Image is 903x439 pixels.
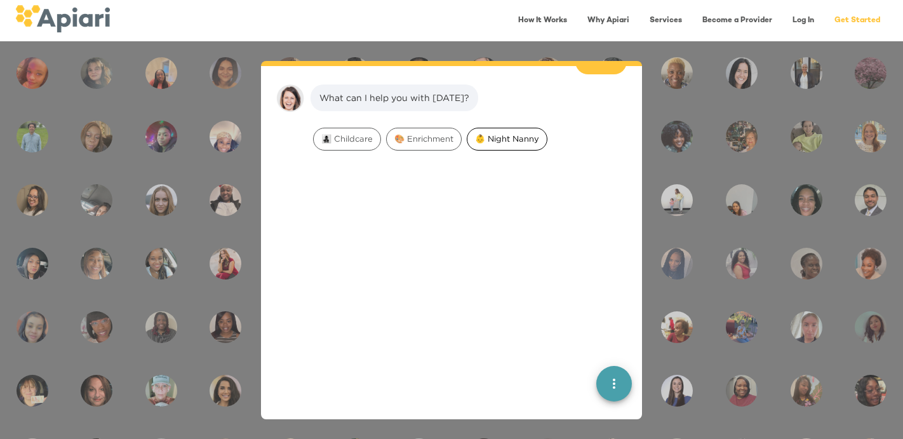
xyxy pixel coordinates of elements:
[827,8,888,34] a: Get Started
[314,133,380,145] span: 👩‍👧‍👦 Childcare
[467,133,547,145] span: 👶 Night Nanny
[467,128,547,151] div: 👶 Night Nanny
[15,5,110,32] img: logo
[580,8,637,34] a: Why Apiari
[387,133,461,145] span: 🎨 Enrichment
[313,128,381,151] div: 👩‍👧‍👦 Childcare
[642,8,690,34] a: Services
[319,91,469,104] div: What can I help you with [DATE]?
[695,8,780,34] a: Become a Provider
[596,366,632,402] button: quick menu
[511,8,575,34] a: How It Works
[276,84,304,112] img: amy.37686e0395c82528988e.png
[785,8,822,34] a: Log In
[386,128,462,151] div: 🎨 Enrichment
